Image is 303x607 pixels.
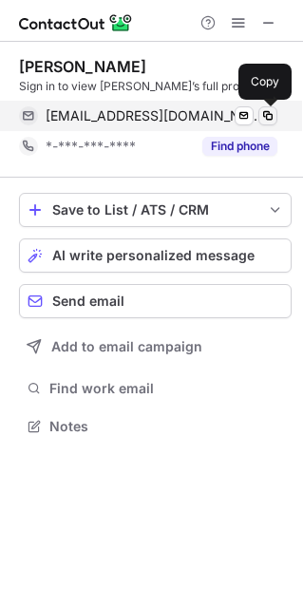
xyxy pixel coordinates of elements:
button: Notes [19,413,292,440]
div: Save to List / ATS / CRM [52,202,258,218]
span: [EMAIL_ADDRESS][DOMAIN_NAME] [46,107,263,124]
span: Find work email [49,380,284,397]
span: Notes [49,418,284,435]
button: Add to email campaign [19,330,292,364]
button: Find work email [19,375,292,402]
span: AI write personalized message [52,248,255,263]
span: Add to email campaign [51,339,202,354]
span: Send email [52,294,124,309]
button: Send email [19,284,292,318]
img: ContactOut v5.3.10 [19,11,133,34]
button: Reveal Button [202,137,277,156]
div: Sign in to view [PERSON_NAME]’s full profile [19,78,292,95]
button: AI write personalized message [19,238,292,273]
div: [PERSON_NAME] [19,57,146,76]
button: save-profile-one-click [19,193,292,227]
